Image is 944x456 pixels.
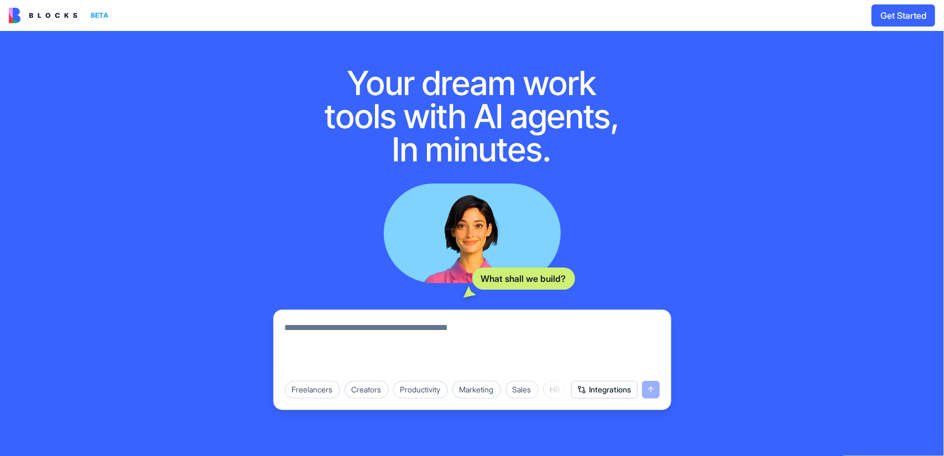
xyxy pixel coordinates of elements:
[472,268,575,290] div: What shall we build?
[543,381,612,399] div: HR & Recruiting
[9,8,77,23] img: logo
[505,381,539,399] div: Sales
[452,381,501,399] div: Marketing
[345,381,389,399] div: Creators
[872,4,935,27] button: Get Started
[313,66,632,166] h1: Your dream work tools with AI agents, In minutes.
[393,381,448,399] div: Productivity
[571,381,638,399] button: Integrations
[285,381,340,399] div: Freelancers
[9,8,113,23] a: BETA
[86,8,113,23] div: BETA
